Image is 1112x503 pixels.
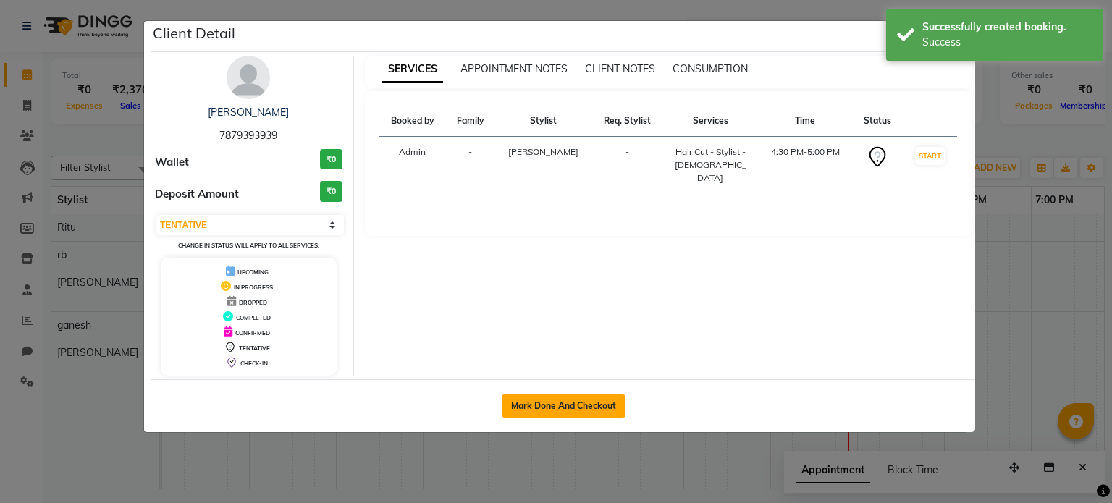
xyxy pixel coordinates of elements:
td: - [446,137,495,194]
span: CONFIRMED [235,329,270,337]
th: Status [853,106,902,137]
span: 7879393939 [219,129,277,142]
th: Services [662,106,758,137]
th: Req. Stylist [591,106,662,137]
h5: Client Detail [153,22,235,44]
th: Booked by [379,106,446,137]
td: - [591,137,662,194]
span: IN PROGRESS [234,284,273,291]
span: APPOINTMENT NOTES [460,62,568,75]
span: TENTATIVE [239,345,270,352]
small: Change in status will apply to all services. [178,242,319,249]
div: Hair Cut - Stylist - [DEMOGRAPHIC_DATA] [671,145,749,185]
th: Time [758,106,853,137]
span: COMPLETED [236,314,271,321]
button: Mark Done And Checkout [502,394,625,418]
span: DROPPED [239,299,267,306]
div: Success [922,35,1092,50]
th: Family [446,106,495,137]
span: Wallet [155,154,189,171]
span: [PERSON_NAME] [508,146,578,157]
span: Deposit Amount [155,186,239,203]
h3: ₹0 [320,181,342,202]
a: [PERSON_NAME] [208,106,289,119]
span: CONSUMPTION [673,62,748,75]
img: avatar [227,56,270,99]
span: UPCOMING [237,269,269,276]
span: SERVICES [382,56,443,83]
h3: ₹0 [320,149,342,170]
td: 4:30 PM-5:00 PM [758,137,853,194]
span: CHECK-IN [240,360,268,367]
span: CLIENT NOTES [585,62,655,75]
div: Successfully created booking. [922,20,1092,35]
td: Admin [379,137,446,194]
button: START [915,147,945,165]
th: Stylist [495,106,591,137]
